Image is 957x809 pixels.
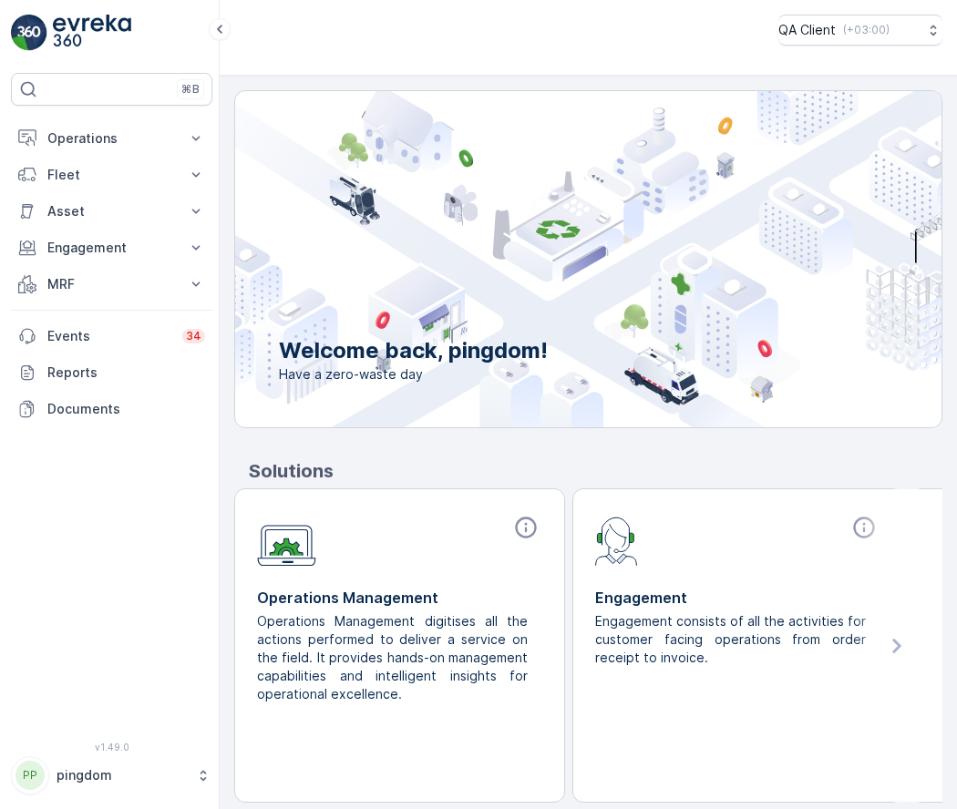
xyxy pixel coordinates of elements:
[11,391,212,427] a: Documents
[11,120,212,157] button: Operations
[186,329,201,343] p: 34
[11,742,212,753] span: v 1.49.0
[47,129,176,148] p: Operations
[279,365,548,384] span: Have a zero-waste day
[11,266,212,302] button: MRF
[53,15,131,51] img: logo_light-DOdMpM7g.png
[57,766,187,784] p: pingdom
[15,761,45,790] div: PP
[778,21,836,39] p: QA Client
[249,457,942,485] p: Solutions
[11,354,212,391] a: Reports
[11,15,47,51] img: logo
[11,230,212,266] button: Engagement
[257,515,316,567] img: module-icon
[47,166,176,184] p: Fleet
[595,515,638,566] img: module-icon
[257,587,542,609] p: Operations Management
[11,756,212,794] button: PPpingdom
[47,239,176,257] p: Engagement
[843,23,890,37] p: ( +03:00 )
[778,15,942,46] button: QA Client(+03:00)
[595,612,866,667] p: Engagement consists of all the activities for customer facing operations from order receipt to in...
[47,364,205,382] p: Reports
[47,400,205,418] p: Documents
[181,82,200,97] p: ⌘B
[47,327,171,345] p: Events
[47,275,176,293] p: MRF
[279,336,548,365] p: Welcome back, pingdom!
[47,202,176,220] p: Asset
[595,587,880,609] p: Engagement
[11,193,212,230] button: Asset
[11,157,212,193] button: Fleet
[153,91,942,427] img: city illustration
[11,318,212,354] a: Events34
[257,612,528,703] p: Operations Management digitises all the actions performed to deliver a service on the field. It p...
